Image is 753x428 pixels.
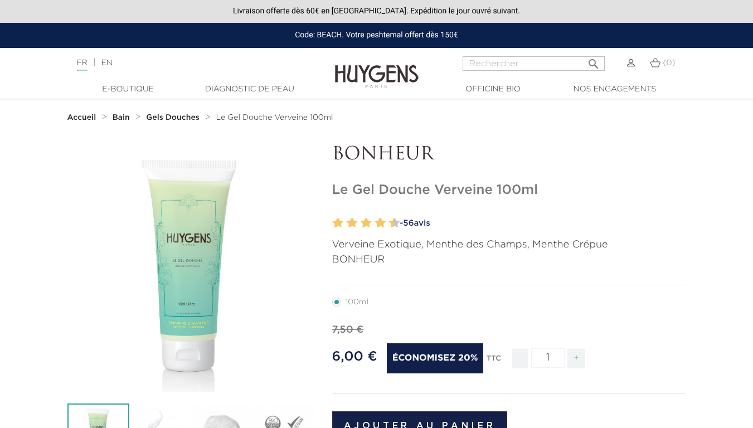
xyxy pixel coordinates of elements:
label: 8 [377,215,386,231]
p: BONHEUR [332,144,686,166]
p: BONHEUR [332,252,686,267]
a: Officine Bio [438,84,549,95]
a: Le Gel Douche Verveine 100ml [216,113,333,122]
strong: Bain [113,114,130,121]
a: -56avis [396,215,686,232]
strong: Gels Douches [146,114,200,121]
div: TTC [487,347,501,377]
a: Nos engagements [559,84,671,95]
span: 6,00 € [332,350,377,363]
a: Diagnostic de peau [194,84,305,95]
strong: Accueil [67,114,96,121]
a: Gels Douches [146,113,202,122]
input: Quantité [531,348,565,368]
button:  [584,53,604,68]
img: Huygens [335,47,419,90]
a: Accueil [67,113,99,122]
span: Le Gel Douche Verveine 100ml [216,114,333,121]
label: 100ml [332,298,382,307]
a: FR [77,59,88,71]
label: 5 [358,215,362,231]
input: Rechercher [463,56,605,71]
span: Économisez 20% [387,343,484,373]
div: | [71,56,305,70]
a: Bain [113,113,133,122]
span: + [567,349,585,368]
span: - [512,349,528,368]
a: E-Boutique [72,84,184,95]
label: 10 [391,215,400,231]
label: 7 [372,215,376,231]
span: 56 [403,219,414,227]
h1: Le Gel Douche Verveine 100ml [332,182,686,198]
a: EN [101,59,112,67]
span: 7,50 € [332,325,364,335]
label: 6 [363,215,372,231]
label: 9 [387,215,391,231]
span: (0) [663,59,675,67]
label: 3 [344,215,348,231]
label: 2 [335,215,343,231]
label: 4 [349,215,357,231]
label: 1 [331,215,334,231]
i:  [587,54,600,67]
p: Verveine Exotique, Menthe des Champs, Menthe Crépue [332,237,686,252]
